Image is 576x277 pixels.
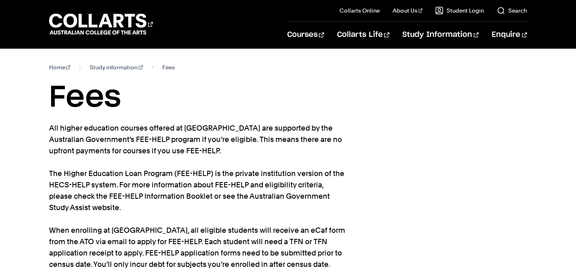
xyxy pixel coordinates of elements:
a: About Us [393,6,423,15]
a: Search [497,6,527,15]
a: Collarts Online [340,6,380,15]
span: Fees [162,62,175,73]
a: Study information [90,62,143,73]
a: Courses [287,21,324,48]
a: Enquire [492,21,527,48]
a: Study Information [402,21,479,48]
p: All higher education courses offered at [GEOGRAPHIC_DATA] are supported by the Australian Governm... [49,122,345,270]
a: Student Login [435,6,484,15]
h1: Fees [49,79,527,116]
a: Collarts Life [337,21,389,48]
div: Go to homepage [49,13,153,36]
a: Home [49,62,71,73]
